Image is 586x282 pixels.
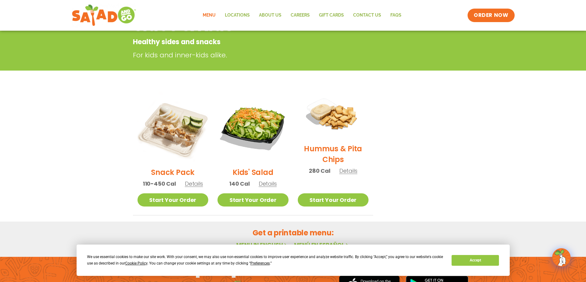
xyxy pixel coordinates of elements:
[298,193,369,207] a: Start Your Order
[133,227,453,238] h2: Get a printable menu:
[217,91,289,162] img: Product photo for Kids’ Salad
[250,261,270,265] span: Preferences
[220,8,254,22] a: Locations
[294,241,349,249] a: Menú en español
[339,167,357,175] span: Details
[185,180,203,187] span: Details
[468,9,514,22] a: ORDER NOW
[298,143,369,165] h2: Hummus & Pita Chips
[349,8,386,22] a: Contact Us
[236,241,288,249] a: Menu in English
[133,37,404,47] p: Healthy sides and snacks
[198,8,220,22] a: Menu
[286,8,314,22] a: Careers
[151,167,194,178] h2: Snack Pack
[133,50,407,60] p: For kids and inner-kids alike.
[229,180,250,188] span: 140 Cal
[314,8,349,22] a: GIFT CARDS
[87,254,444,267] div: We use essential cookies to make our site work. With your consent, we may also use non-essential ...
[553,249,570,266] img: wpChatIcon
[138,91,209,162] img: Product photo for Snack Pack
[386,8,406,22] a: FAQs
[233,167,273,178] h2: Kids' Salad
[309,167,330,175] span: 280 Cal
[259,180,277,187] span: Details
[198,8,406,22] nav: Menu
[138,193,209,207] a: Start Your Order
[125,261,147,265] span: Cookie Policy
[77,245,510,276] div: Cookie Consent Prompt
[452,255,499,266] button: Accept
[254,8,286,22] a: About Us
[143,180,176,188] span: 110-450 Cal
[72,3,137,28] img: new-SAG-logo-768×292
[474,12,508,19] span: ORDER NOW
[298,91,369,139] img: Product photo for Hummus & Pita Chips
[217,193,289,207] a: Start Your Order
